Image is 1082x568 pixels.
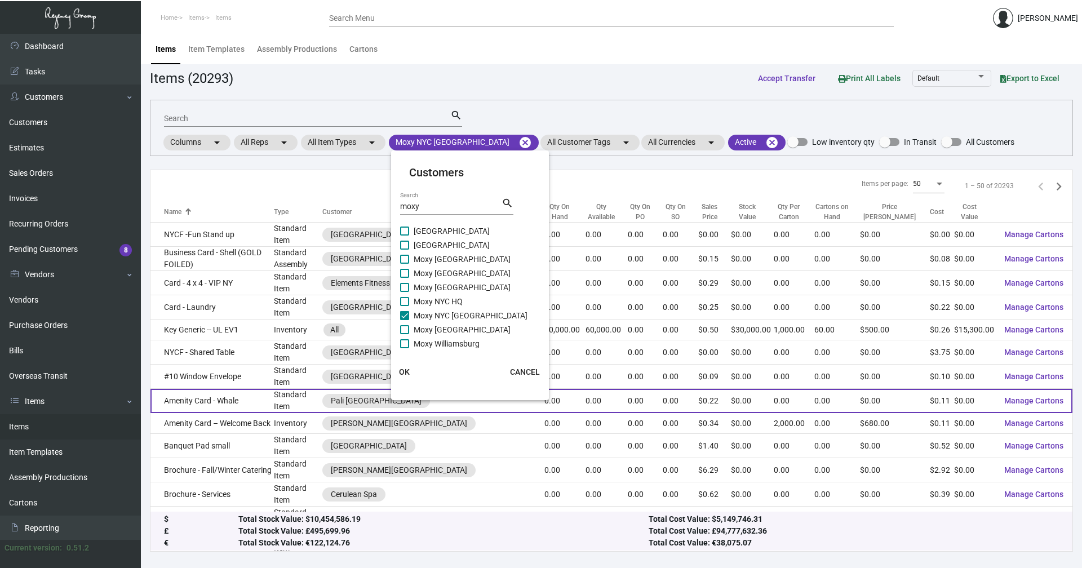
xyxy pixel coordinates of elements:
[510,367,540,376] span: CANCEL
[399,367,410,376] span: OK
[414,238,490,252] span: [GEOGRAPHIC_DATA]
[409,164,531,181] mat-card-title: Customers
[414,309,527,322] span: Moxy NYC [GEOGRAPHIC_DATA]
[414,267,511,280] span: Moxy [GEOGRAPHIC_DATA]
[414,281,511,294] span: Moxy [GEOGRAPHIC_DATA]
[414,323,511,336] span: Moxy [GEOGRAPHIC_DATA]
[66,542,89,554] div: 0.51.2
[502,197,513,210] mat-icon: search
[414,295,463,308] span: Moxy NYC HQ
[387,362,423,382] button: OK
[5,542,62,554] div: Current version:
[414,252,511,266] span: Moxy [GEOGRAPHIC_DATA]
[414,337,480,350] span: Moxy Williamsburg
[414,224,490,238] span: [GEOGRAPHIC_DATA]
[501,362,549,382] button: CANCEL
